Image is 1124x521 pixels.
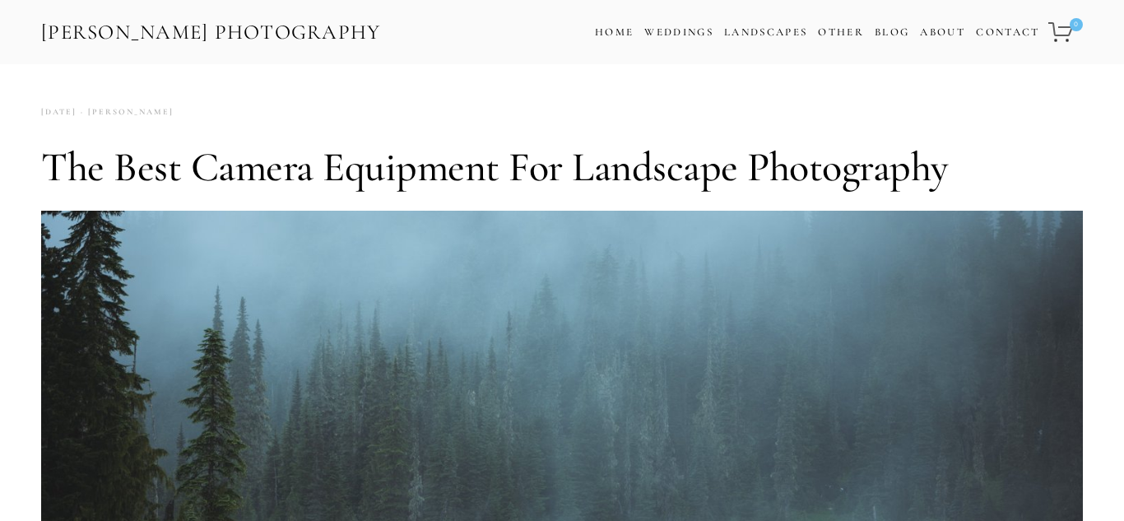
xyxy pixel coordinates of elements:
[1046,12,1085,52] a: 0 items in cart
[976,21,1039,44] a: Contact
[595,21,634,44] a: Home
[818,26,864,39] a: Other
[39,14,383,51] a: [PERSON_NAME] Photography
[644,26,713,39] a: Weddings
[875,21,909,44] a: Blog
[77,101,174,123] a: [PERSON_NAME]
[41,101,77,123] time: [DATE]
[724,26,807,39] a: Landscapes
[41,142,1083,192] h1: The Best Camera Equipment for Landscape Photography
[1070,18,1083,31] span: 0
[920,21,965,44] a: About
